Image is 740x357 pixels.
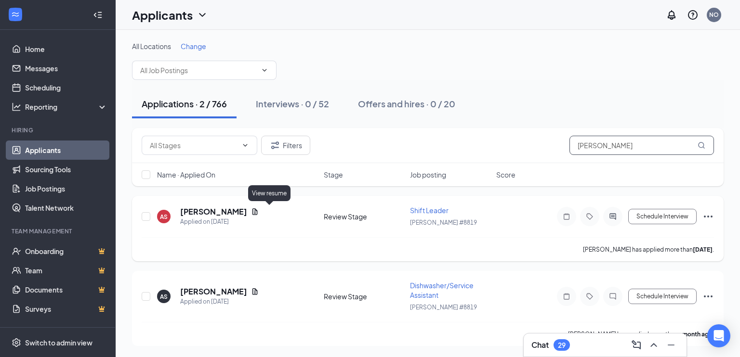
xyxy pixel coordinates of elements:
span: [PERSON_NAME] #8819 [410,304,477,311]
svg: Document [251,288,259,295]
svg: Analysis [12,102,21,112]
svg: Settings [12,338,21,347]
div: Interviews · 0 / 52 [256,98,329,110]
h5: [PERSON_NAME] [180,206,247,217]
a: Sourcing Tools [25,160,107,179]
div: Open Intercom Messenger [707,324,730,347]
span: All Locations [132,42,171,51]
button: ChevronUp [646,337,661,353]
div: Reporting [25,102,108,112]
span: Shift Leader [410,206,449,215]
svg: Note [561,293,572,300]
span: Dishwasher/Service Assistant [410,281,474,299]
div: Team Management [12,227,106,235]
input: Search in applications [569,136,714,155]
div: AS [160,293,168,301]
svg: ChevronUp [648,339,660,351]
svg: ChevronDown [241,141,249,149]
h5: [PERSON_NAME] [180,286,247,297]
svg: Minimize [665,339,677,351]
a: Applicants [25,140,107,160]
svg: ActiveChat [607,213,619,220]
svg: ChatInactive [607,293,619,300]
input: All Job Postings [140,65,257,76]
svg: Notifications [666,9,677,21]
button: Minimize [663,337,679,353]
span: Name · Applied On [157,170,215,179]
svg: Tag [584,293,595,300]
svg: MagnifyingGlass [698,141,705,149]
button: Schedule Interview [628,289,697,304]
svg: WorkstreamLogo [11,10,20,19]
div: Applications · 2 / 766 [142,98,227,110]
span: Score [496,170,515,179]
div: Hiring [12,126,106,134]
input: All Stages [150,140,238,151]
span: Job posting [410,170,446,179]
span: [PERSON_NAME] #8819 [410,219,477,226]
span: Change [181,42,206,51]
svg: ChevronDown [261,66,268,74]
div: AS [160,213,168,221]
a: SurveysCrown [25,299,107,319]
div: 29 [558,341,566,349]
div: Applied on [DATE] [180,217,259,227]
svg: ComposeMessage [631,339,642,351]
div: Applied on [DATE] [180,297,259,306]
div: Switch to admin view [25,338,92,347]
a: Scheduling [25,78,107,97]
svg: QuestionInfo [687,9,699,21]
svg: Ellipses [702,211,714,222]
div: Review Stage [324,292,404,301]
a: Home [25,39,107,59]
a: DocumentsCrown [25,280,107,299]
div: Review Stage [324,212,404,221]
button: Schedule Interview [628,209,697,224]
svg: Ellipses [702,291,714,302]
svg: Document [251,208,259,216]
button: ComposeMessage [629,337,644,353]
svg: Note [561,213,572,220]
p: [PERSON_NAME] has applied more than . [583,245,714,254]
div: NO [709,11,719,19]
svg: Tag [584,213,595,220]
a: TeamCrown [25,261,107,280]
a: Messages [25,59,107,78]
div: View resume [248,185,291,201]
a: Job Postings [25,179,107,198]
h3: Chat [531,340,549,350]
button: Filter Filters [261,136,310,155]
a: OnboardingCrown [25,242,107,261]
a: Talent Network [25,198,107,217]
b: a month ago [678,331,713,338]
svg: ChevronDown [197,9,208,21]
b: [DATE] [693,246,713,253]
span: Stage [324,170,343,179]
h1: Applicants [132,7,193,23]
div: Offers and hires · 0 / 20 [358,98,455,110]
p: [PERSON_NAME] has applied more than . [568,330,714,338]
svg: Filter [269,140,281,151]
svg: Collapse [93,10,103,20]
